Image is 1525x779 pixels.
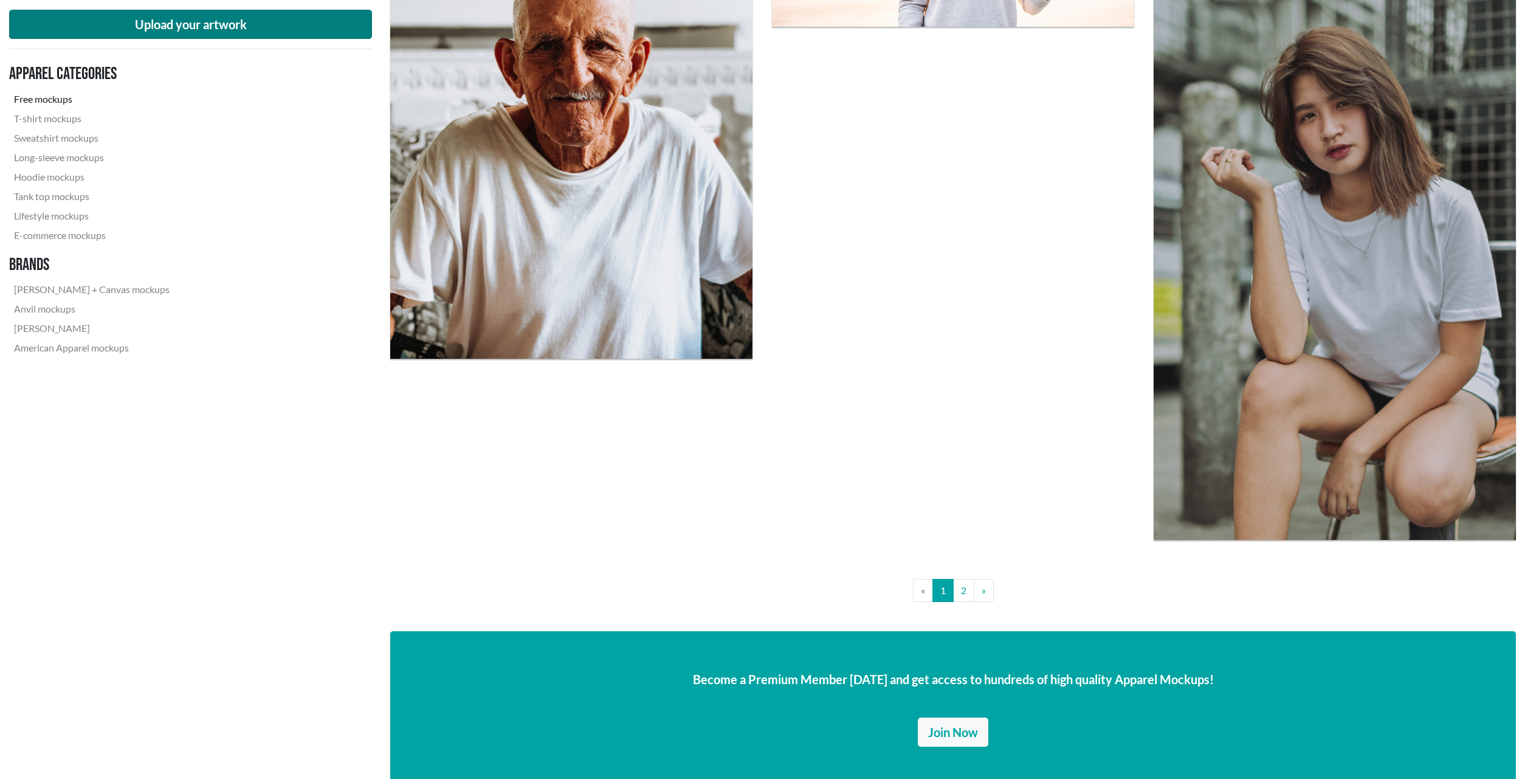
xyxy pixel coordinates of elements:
a: Lifestyle mockups [9,206,174,226]
a: American Apparel mockups [9,338,174,358]
a: Join Now [918,718,988,747]
span: » [982,584,986,596]
p: Become a Premium Member [DATE] and get access to hundreds of high quality Apparel Mockups! [410,670,1496,688]
a: Anvil mockups [9,299,174,319]
h3: Brands [9,255,174,275]
a: E-commerce mockups [9,226,174,245]
button: Upload your artwork [9,10,372,39]
a: Tank top mockups [9,187,174,206]
a: Long-sleeve mockups [9,148,174,167]
a: T-shirt mockups [9,109,174,128]
a: [PERSON_NAME] [9,319,174,338]
a: Free mockups [9,89,174,109]
a: 2 [953,579,974,602]
h3: Apparel categories [9,64,174,85]
a: Sweatshirt mockups [9,128,174,148]
a: [PERSON_NAME] + Canvas mockups [9,280,174,299]
a: Hoodie mockups [9,167,174,187]
a: 1 [932,579,954,602]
